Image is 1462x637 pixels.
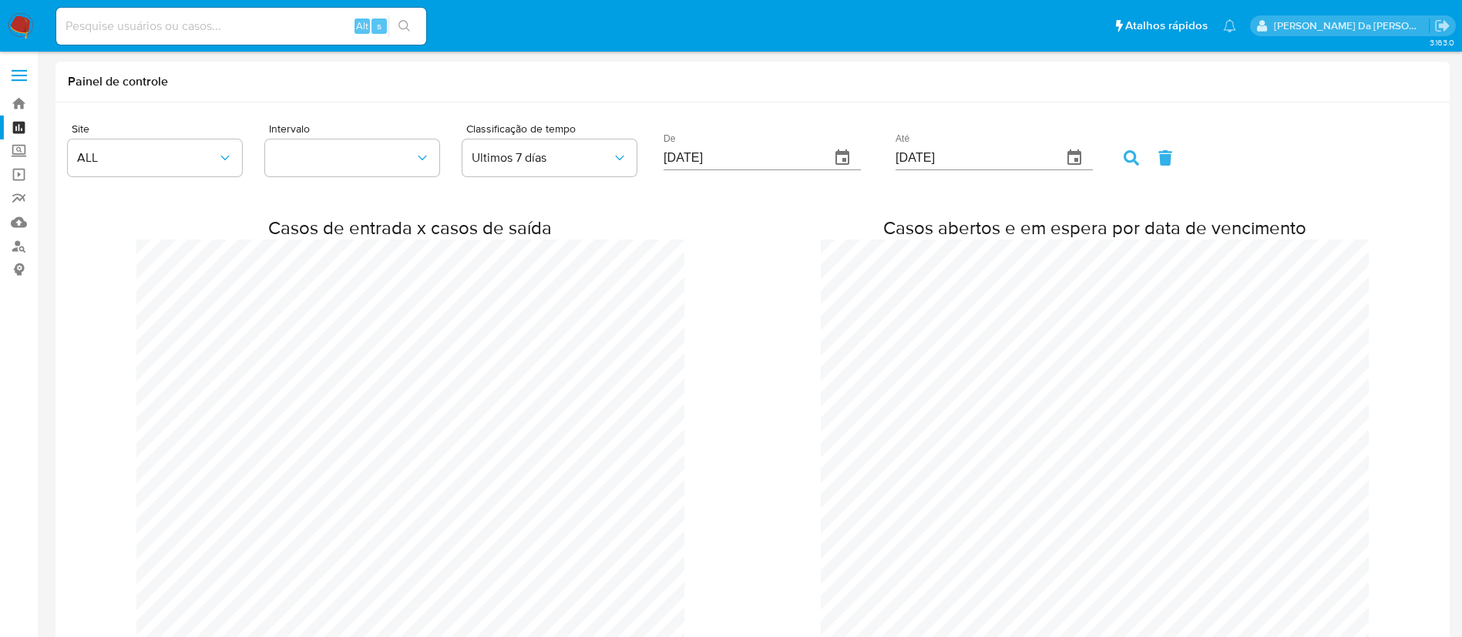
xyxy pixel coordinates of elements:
a: Notificações [1223,19,1236,32]
h2: Casos de entrada x casos de saída [136,216,684,240]
a: Sair [1434,18,1450,34]
span: Intervalo [269,123,466,134]
p: joice.osilva@mercadopago.com.br [1274,18,1430,33]
button: search-icon [388,15,420,37]
span: s [377,18,381,33]
label: De [664,135,676,144]
span: Site [72,123,269,134]
span: Classificação de tempo [466,123,664,134]
input: Pesquise usuários ou casos... [56,16,426,36]
label: Até [896,135,909,144]
button: ALL [68,139,242,176]
h2: Casos abertos e em espera por data de vencimento [821,216,1369,240]
h1: Painel de controle [68,74,1437,89]
span: Atalhos rápidos [1125,18,1208,34]
span: ALL [77,150,217,166]
button: Ultimos 7 días [462,139,637,176]
span: Alt [356,18,368,33]
span: Ultimos 7 días [472,150,612,166]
